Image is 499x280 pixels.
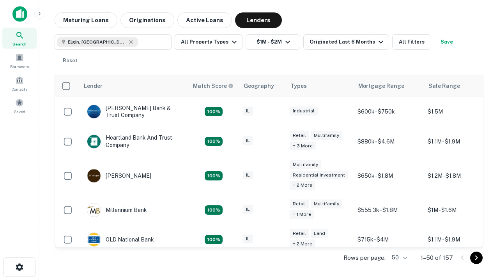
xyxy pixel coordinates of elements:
span: Borrowers [10,63,29,70]
div: Matching Properties: 23, hasApolloMatch: undefined [205,171,223,180]
span: Search [12,41,27,47]
td: $715k - $4M [354,225,424,254]
div: IL [243,205,253,214]
img: picture [87,233,101,246]
div: Capitalize uses an advanced AI algorithm to match your search with the best lender. The match sco... [193,82,234,90]
div: Geography [244,81,274,91]
div: Types [290,81,307,91]
a: Borrowers [2,50,37,71]
button: Maturing Loans [55,12,117,28]
button: Originations [120,12,174,28]
div: + 2 more [290,240,315,248]
th: Lender [79,75,188,97]
div: [PERSON_NAME] [87,169,151,183]
td: $1.1M - $1.9M [424,126,494,156]
button: Originated Last 6 Months [303,34,389,50]
th: Capitalize uses an advanced AI algorithm to match your search with the best lender. The match sco... [188,75,239,97]
span: Contacts [12,86,27,92]
td: $1M - $1.6M [424,195,494,225]
td: $880k - $4.6M [354,126,424,156]
img: picture [87,105,101,118]
p: Rows per page: [343,253,386,262]
td: $650k - $1.8M [354,156,424,196]
p: 1–50 of 157 [421,253,453,262]
div: IL [243,107,253,115]
h6: Match Score [193,82,232,90]
div: Multifamily [290,160,321,169]
div: Industrial [290,107,318,115]
span: Elgin, [GEOGRAPHIC_DATA], [GEOGRAPHIC_DATA] [68,38,126,45]
th: Geography [239,75,286,97]
button: $1M - $2M [246,34,300,50]
img: capitalize-icon.png [12,6,27,22]
td: $1.2M - $1.8M [424,156,494,196]
div: + 2 more [290,181,315,190]
div: IL [243,136,253,145]
button: All Property Types [175,34,242,50]
div: Retail [290,229,309,238]
button: Lenders [235,12,282,28]
div: Residential Investment [290,171,348,180]
th: Sale Range [424,75,494,97]
div: Sale Range [428,81,460,91]
div: Heartland Bank And Trust Company [87,134,180,148]
a: Search [2,28,37,49]
button: Go to next page [470,252,483,264]
button: All Filters [392,34,431,50]
div: Matching Properties: 20, hasApolloMatch: undefined [205,137,223,146]
a: Saved [2,95,37,116]
div: Multifamily [311,199,342,208]
img: picture [87,135,101,148]
th: Mortgage Range [354,75,424,97]
div: Matching Properties: 28, hasApolloMatch: undefined [205,107,223,116]
div: Lender [84,81,103,91]
div: 50 [389,252,408,263]
button: Active Loans [177,12,232,28]
div: Matching Properties: 22, hasApolloMatch: undefined [205,235,223,244]
div: Originated Last 6 Months [310,37,386,47]
div: Matching Properties: 16, hasApolloMatch: undefined [205,205,223,215]
div: OLD National Bank [87,233,154,247]
td: $555.3k - $1.8M [354,195,424,225]
div: IL [243,171,253,180]
img: picture [87,169,101,182]
a: Contacts [2,73,37,94]
div: + 1 more [290,210,314,219]
th: Types [286,75,354,97]
td: $1.1M - $1.9M [424,225,494,254]
img: picture [87,203,101,217]
span: Saved [14,108,25,115]
iframe: Chat Widget [460,193,499,230]
div: IL [243,234,253,243]
div: + 3 more [290,142,316,150]
button: Reset [58,53,83,68]
button: Save your search to get updates of matches that match your search criteria. [434,34,459,50]
div: Multifamily [311,131,342,140]
div: Retail [290,199,309,208]
div: [PERSON_NAME] Bank & Trust Company [87,105,180,119]
td: $1.5M [424,97,494,126]
div: Mortgage Range [358,81,404,91]
div: Retail [290,131,309,140]
td: $600k - $750k [354,97,424,126]
div: Land [311,229,328,238]
div: Millennium Bank [87,203,147,217]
